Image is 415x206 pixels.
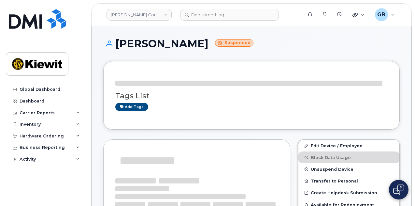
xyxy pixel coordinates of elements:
[215,39,253,47] small: Suspended
[115,103,148,111] a: Add tags
[298,151,399,163] button: Block Data Usage
[298,140,399,151] a: Edit Device / Employee
[393,184,404,195] img: Open chat
[115,92,388,100] h3: Tags List
[298,187,399,198] a: Create Helpdesk Submission
[103,38,400,49] h1: [PERSON_NAME]
[298,175,399,187] button: Transfer to Personal
[311,167,353,172] span: Unsuspend Device
[298,163,399,175] button: Unsuspend Device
